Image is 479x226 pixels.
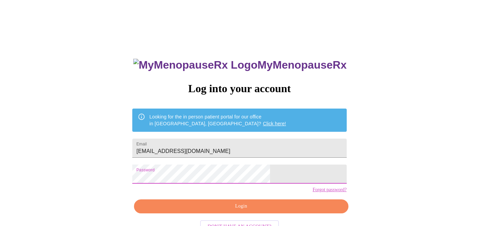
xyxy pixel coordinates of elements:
[142,202,340,211] span: Login
[263,121,286,126] a: Click here!
[134,199,348,213] button: Login
[133,59,257,71] img: MyMenopauseRx Logo
[313,187,347,193] a: Forgot password?
[132,82,346,95] h3: Log into your account
[149,111,286,130] div: Looking for the in person patient portal for our office in [GEOGRAPHIC_DATA], [GEOGRAPHIC_DATA]?
[133,59,347,71] h3: MyMenopauseRx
